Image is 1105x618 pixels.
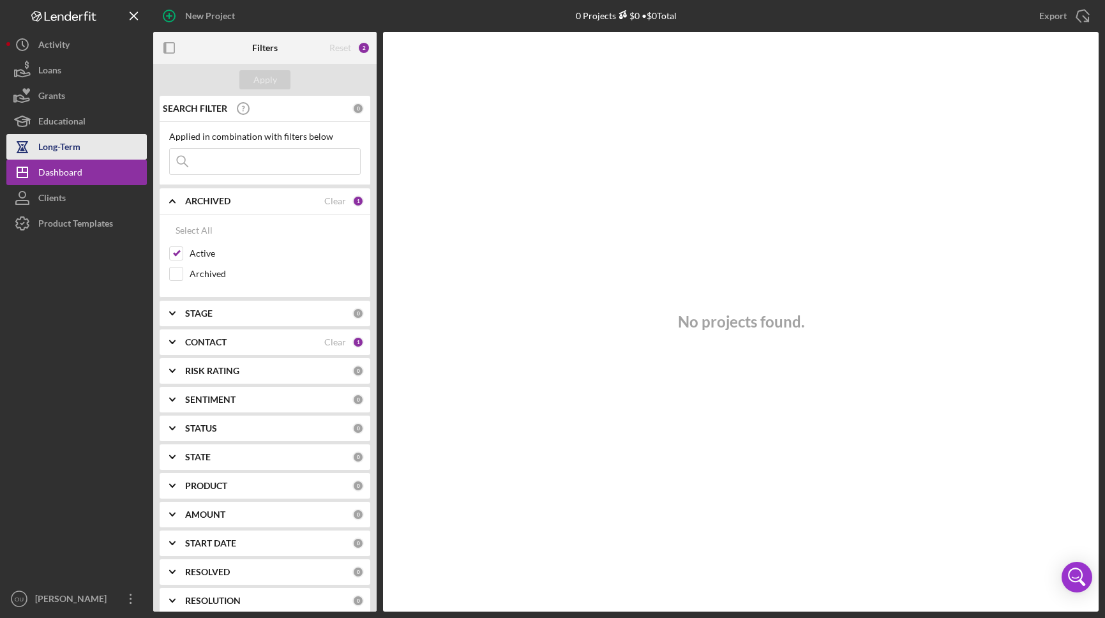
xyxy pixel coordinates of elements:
h3: No projects found. [678,313,804,331]
div: Long-Term [38,134,80,163]
div: Clients [38,185,66,214]
button: OU[PERSON_NAME] Underwriting [6,586,147,612]
div: 2 [357,41,370,54]
div: Open Intercom Messenger [1062,562,1092,592]
div: Export [1039,3,1067,29]
div: New Project [185,3,235,29]
div: 0 [352,566,364,578]
div: Loans [38,57,61,86]
div: 0 [352,509,364,520]
button: Apply [239,70,290,89]
b: STAGE [185,308,213,319]
button: New Project [153,3,248,29]
div: 0 [352,308,364,319]
div: Clear [324,337,346,347]
label: Active [190,247,361,260]
div: 0 [352,451,364,463]
div: $0 [616,10,640,21]
div: Educational [38,109,86,137]
b: STATUS [185,423,217,433]
button: Grants [6,83,147,109]
div: 1 [352,195,364,207]
div: Applied in combination with filters below [169,132,361,142]
div: Product Templates [38,211,113,239]
button: Activity [6,32,147,57]
button: Educational [6,109,147,134]
label: Archived [190,268,361,280]
div: 0 Projects • $0 Total [576,10,677,21]
div: Select All [176,218,213,243]
b: RESOLVED [185,567,230,577]
button: Select All [169,218,219,243]
button: Product Templates [6,211,147,236]
b: CONTACT [185,337,227,347]
b: Filters [252,43,278,53]
div: 1 [352,336,364,348]
div: 0 [352,103,364,114]
b: ARCHIVED [185,196,230,206]
div: Dashboard [38,160,82,188]
div: 0 [352,538,364,549]
div: Apply [253,70,277,89]
div: 0 [352,595,364,607]
div: 0 [352,365,364,377]
button: Loans [6,57,147,83]
b: AMOUNT [185,509,225,520]
button: Export [1026,3,1099,29]
div: Clear [324,196,346,206]
div: 0 [352,480,364,492]
div: Activity [38,32,70,61]
b: SEARCH FILTER [163,103,227,114]
button: Clients [6,185,147,211]
b: PRODUCT [185,481,227,491]
b: SENTIMENT [185,395,236,405]
b: RISK RATING [185,366,239,376]
b: STATE [185,452,211,462]
div: Grants [38,83,65,112]
button: Long-Term [6,134,147,160]
b: RESOLUTION [185,596,241,606]
button: Dashboard [6,160,147,185]
b: START DATE [185,538,236,548]
div: 0 [352,394,364,405]
div: 0 [352,423,364,434]
text: OU [15,596,24,603]
div: Reset [329,43,351,53]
